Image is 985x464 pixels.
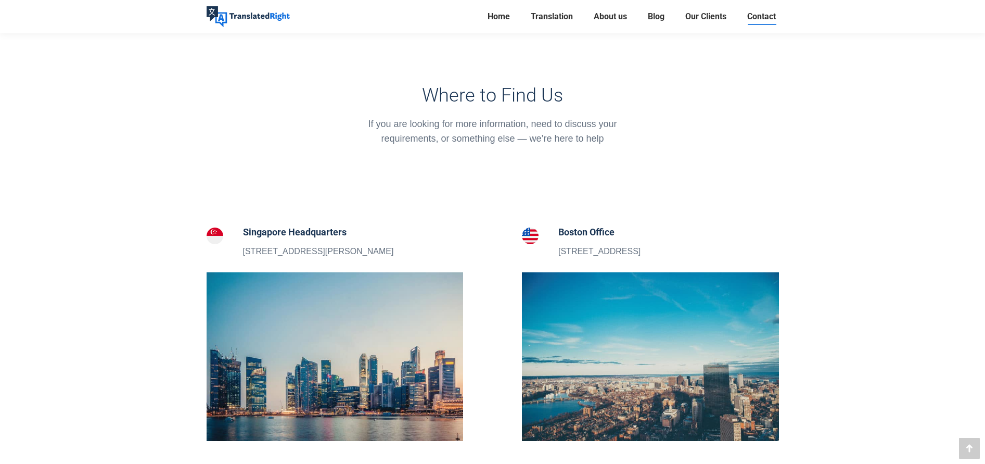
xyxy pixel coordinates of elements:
div: If you are looking for more information, need to discuss your requirements, or something else — w... [353,117,632,146]
a: About us [591,9,630,24]
span: Translation [531,11,573,22]
a: Our Clients [682,9,730,24]
h3: Where to Find Us [353,84,632,106]
img: Boston Office [522,228,539,244]
span: Contact [747,11,776,22]
p: [STREET_ADDRESS] [558,245,641,258]
p: [STREET_ADDRESS][PERSON_NAME] [243,245,394,258]
a: Contact [744,9,779,24]
img: Contact our Singapore Translation Headquarters Office [207,272,464,441]
a: Blog [645,9,668,24]
span: Our Clients [685,11,726,22]
img: Translated Right [207,6,290,27]
h5: Singapore Headquarters [243,225,394,240]
img: Singapore Headquarters [207,228,223,244]
a: Home [484,9,513,24]
span: Blog [648,11,664,22]
span: Home [488,11,510,22]
h5: Boston Office [558,225,641,240]
a: Translation [528,9,576,24]
span: About us [594,11,627,22]
img: Contact our Boston translation branch office [522,272,779,441]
